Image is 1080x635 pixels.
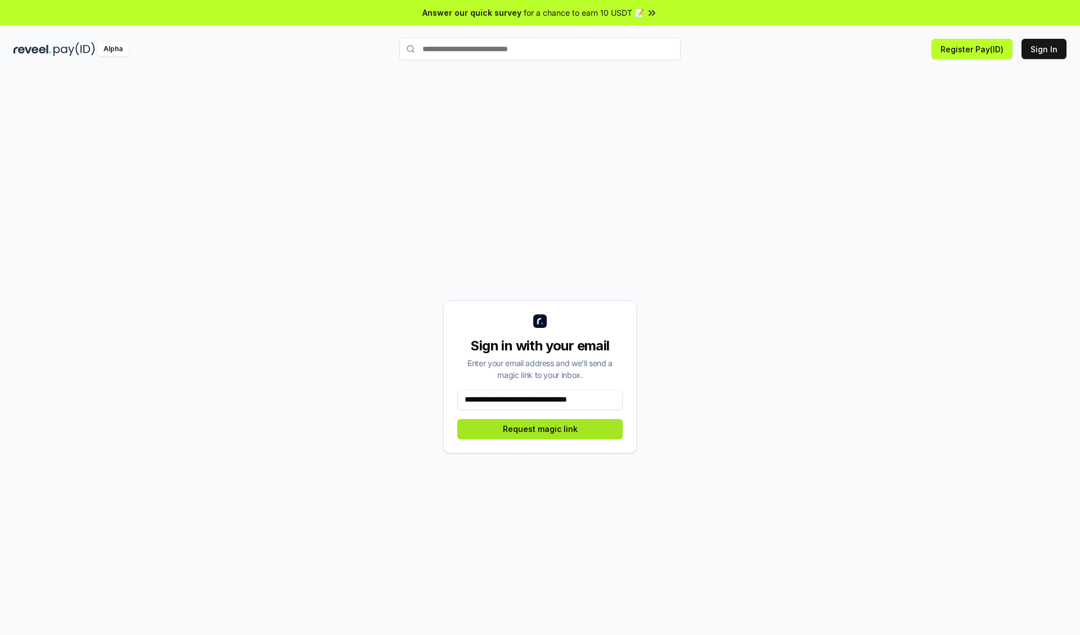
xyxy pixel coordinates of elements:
div: Enter your email address and we’ll send a magic link to your inbox. [457,357,623,381]
span: for a chance to earn 10 USDT 📝 [524,7,644,19]
div: Alpha [97,42,129,56]
img: logo_small [533,314,547,328]
button: Sign In [1021,39,1066,59]
button: Register Pay(ID) [931,39,1012,59]
img: pay_id [53,42,95,56]
div: Sign in with your email [457,337,623,355]
span: Answer our quick survey [422,7,521,19]
button: Request magic link [457,419,623,439]
img: reveel_dark [13,42,51,56]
